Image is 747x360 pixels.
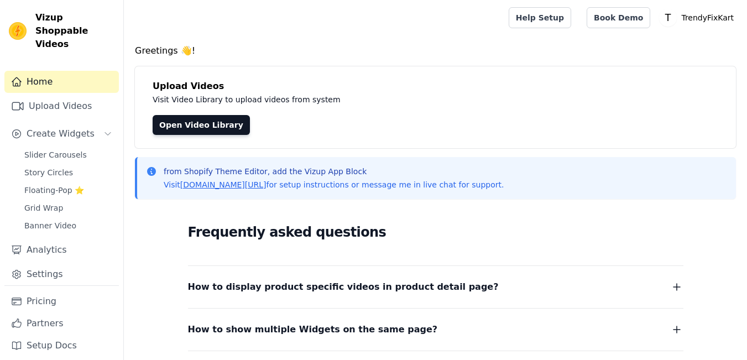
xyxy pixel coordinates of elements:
[24,167,73,178] span: Story Circles
[9,22,27,40] img: Vizup
[153,93,648,106] p: Visit Video Library to upload videos from system
[4,263,119,285] a: Settings
[164,179,504,190] p: Visit for setup instructions or message me in live chat for support.
[587,7,650,28] a: Book Demo
[188,322,438,337] span: How to show multiple Widgets on the same page?
[665,12,671,23] text: T
[188,279,499,295] span: How to display product specific videos in product detail page?
[24,185,84,196] span: Floating-Pop ⭐
[659,8,738,28] button: T TrendyFixKart
[4,123,119,145] button: Create Widgets
[4,312,119,335] a: Partners
[24,202,63,213] span: Grid Wrap
[18,200,119,216] a: Grid Wrap
[180,180,267,189] a: [DOMAIN_NAME][URL]
[164,166,504,177] p: from Shopify Theme Editor, add the Vizup App Block
[135,44,736,58] h4: Greetings 👋!
[24,220,76,231] span: Banner Video
[4,239,119,261] a: Analytics
[18,218,119,233] a: Banner Video
[153,115,250,135] a: Open Video Library
[188,221,683,243] h2: Frequently asked questions
[4,335,119,357] a: Setup Docs
[18,182,119,198] a: Floating-Pop ⭐
[24,149,87,160] span: Slider Carousels
[188,279,683,295] button: How to display product specific videos in product detail page?
[18,165,119,180] a: Story Circles
[153,80,718,93] h4: Upload Videos
[188,322,683,337] button: How to show multiple Widgets on the same page?
[27,127,95,140] span: Create Widgets
[4,290,119,312] a: Pricing
[35,11,114,51] span: Vizup Shoppable Videos
[509,7,571,28] a: Help Setup
[18,147,119,163] a: Slider Carousels
[677,8,738,28] p: TrendyFixKart
[4,95,119,117] a: Upload Videos
[4,71,119,93] a: Home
